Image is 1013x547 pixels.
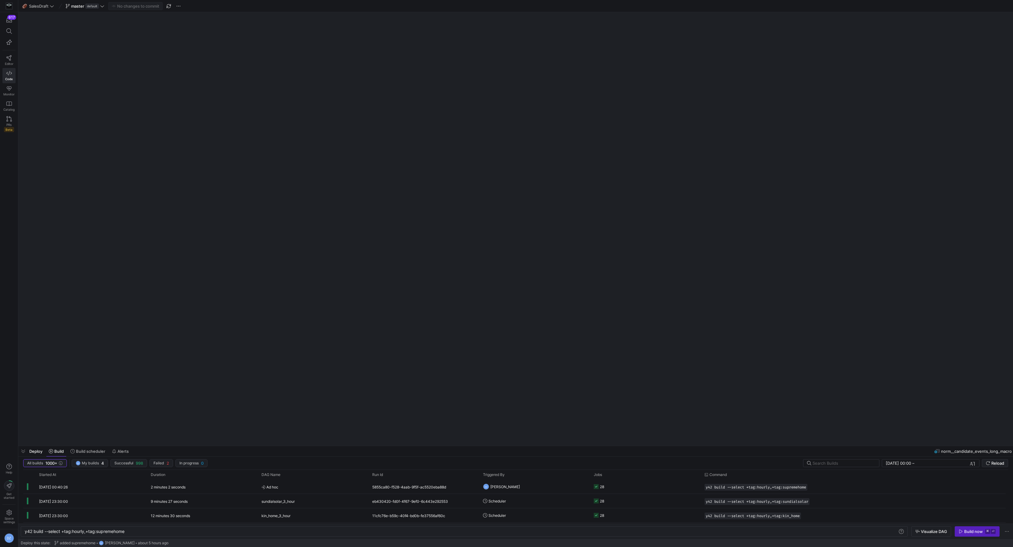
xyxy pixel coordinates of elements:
span: lifetimequality_3_hour [261,523,298,537]
span: Jobs [594,473,602,477]
span: [DATE] 00:40:26 [39,485,68,489]
span: Deploy [29,449,42,454]
span: kin_home_3_hour [261,509,290,523]
kbd: ⌘ [985,529,990,534]
span: Get started [4,492,14,499]
span: 1000+ [45,461,57,466]
span: Scheduler [488,494,506,508]
y42-duration: 12 minutes 30 seconds [151,513,190,518]
span: master [71,4,84,9]
span: Code [5,77,13,81]
button: Build now⌘⏎ [955,526,1000,537]
span: Editor [5,62,13,66]
span: default [85,4,99,9]
button: Alerts [109,446,132,456]
span: Deploy this state: [21,541,50,545]
kbd: ⏎ [991,529,996,534]
span: Space settings [3,517,15,524]
y42-duration: 2 minutes 2 seconds [151,485,186,489]
button: DZMy builds4 [72,459,108,467]
span: Build [54,449,64,454]
span: Run Id [372,473,383,477]
div: 5855ca80-f528-4aab-9f5f-ac5520eba88d [369,480,479,494]
span: 998 [136,461,143,466]
input: Start datetime [886,461,911,466]
span: y42 build --select +tag:hourly,+tag:supremehome [706,485,806,489]
span: sundialsolar_3_hour [261,494,295,509]
a: Monitor [2,83,16,98]
span: y42 build --select +tag:hourly,+tag:sundialsolar [706,499,808,504]
button: 617 [2,15,16,26]
div: 90d29ff3-2baf-46ee-bfb6-26df3ddf2db7 [369,523,479,537]
a: Editor [2,53,16,68]
span: Triggered By [483,473,505,477]
div: 28 [600,480,604,494]
span: Successful [114,461,133,465]
div: Build now [964,529,983,534]
a: PRsBeta [2,114,16,134]
span: In progress [179,461,199,465]
span: Beta [4,127,14,132]
span: 2 [167,461,169,466]
span: Reload [991,461,1004,466]
span: Failed [153,461,164,465]
button: Failed2 [150,459,173,467]
button: 🏈SalesDraft [21,2,56,10]
button: In progress0 [175,459,207,467]
span: y42 build --select +tag:hourly,+tag:supremehome [25,529,124,534]
button: Visualize DAG [911,526,951,537]
input: End datetime [916,461,956,466]
span: Monitor [3,92,15,96]
span: [DATE] 23:30:00 [39,499,68,504]
a: https://storage.googleapis.com/y42-prod-data-exchange/images/Yf2Qvegn13xqq0DljGMI0l8d5Zqtiw36EXr8... [2,1,16,11]
div: DZ [4,533,14,543]
button: Build scheduler [68,446,108,456]
span: Started At [39,473,56,477]
button: Successful998 [110,459,147,467]
span: [PERSON_NAME] [490,480,520,494]
span: [PERSON_NAME] [105,541,135,545]
span: [DATE] 23:30:00 [39,513,68,518]
span: norm__candidate_events_long_macro [941,449,1012,454]
button: added supremehomeDZ[PERSON_NAME]about 5 hours ago [53,539,170,547]
span: Help [5,470,13,474]
div: DZ [76,461,81,466]
a: Spacesettings [2,507,16,527]
button: DZ [2,532,16,545]
span: Visualize DAG [921,529,947,534]
span: y42 build --select +tag:hourly,+tag:kin_home [706,514,800,518]
span: about 5 hours ago [138,541,168,545]
a: Catalog [2,98,16,114]
button: Reload [982,459,1008,467]
span: Ad hoc [261,480,365,494]
img: https://storage.googleapis.com/y42-prod-data-exchange/images/Yf2Qvegn13xqq0DljGMI0l8d5Zqtiw36EXr8... [6,3,12,9]
span: SalesDraft [29,4,49,9]
button: masterdefault [64,2,106,10]
span: Alerts [117,449,129,454]
span: Duration [151,473,165,477]
div: 28 [600,494,604,508]
button: All builds1000+ [23,459,67,467]
div: 617 [7,15,16,20]
y42-duration: 9 minutes 27 seconds [151,499,188,504]
div: eb430420-fd0f-4f67-9ef0-6c443e292553 [369,494,479,508]
div: 11cfc76e-b59c-40f4-bd0b-fe37556af60c [369,508,479,522]
div: DZ [99,541,104,545]
span: added supremehome [60,541,96,545]
span: 🏈 [22,4,27,8]
span: – [912,461,914,466]
span: 0 [201,461,204,466]
span: Scheduler [488,508,506,523]
span: All builds [27,461,43,465]
div: DZ [483,484,489,490]
span: DAG Name [261,473,280,477]
span: 4 [101,461,104,466]
button: Help [2,461,16,477]
a: Code [2,68,16,83]
input: Search Builds [813,461,874,466]
span: Build scheduler [76,449,105,454]
span: PRs [6,123,12,127]
span: Catalog [3,108,15,111]
button: Getstarted [2,478,16,502]
button: Build [46,446,67,456]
